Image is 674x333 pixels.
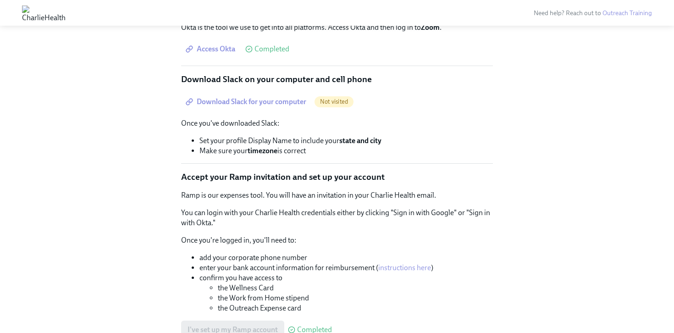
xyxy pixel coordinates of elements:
[218,293,493,303] li: the Work from Home stipend
[339,136,381,145] strong: state and city
[199,263,493,273] li: enter your bank account information for reimbursement ( )
[181,22,493,33] p: Okta is the tool we use to get into all platforms. Access Okta and then log in to .
[199,273,493,313] li: confirm you have access to
[181,171,493,183] p: Accept your Ramp invitation and set up your account
[199,253,493,263] li: add your corporate phone number
[181,40,242,58] a: Access Okta
[315,98,354,105] span: Not visited
[181,93,313,111] a: Download Slack for your computer
[534,9,652,17] span: Need help? Reach out to
[188,44,235,54] span: Access Okta
[199,136,493,146] li: Set your profile Display Name to include your
[22,6,66,20] img: CharlieHealth
[181,118,493,128] p: Once you've downloaded Slack:
[218,283,493,293] li: the Wellness Card
[181,235,493,245] p: Once you're logged in, you'll need to:
[181,190,493,200] p: Ramp is our expenses tool. You will have an invitation in your Charlie Health email.
[254,45,289,53] span: Completed
[181,208,493,228] p: You can login with your Charlie Health credentials either by clicking "Sign in with Google" or "S...
[421,23,440,32] strong: Zoom
[218,303,493,313] li: the Outreach Expense card
[188,97,306,106] span: Download Slack for your computer
[248,146,277,155] strong: timezone
[181,73,493,85] p: Download Slack on your computer and cell phone
[602,9,652,17] a: Outreach Training
[199,146,493,156] li: Make sure your is correct
[378,263,431,272] a: instructions here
